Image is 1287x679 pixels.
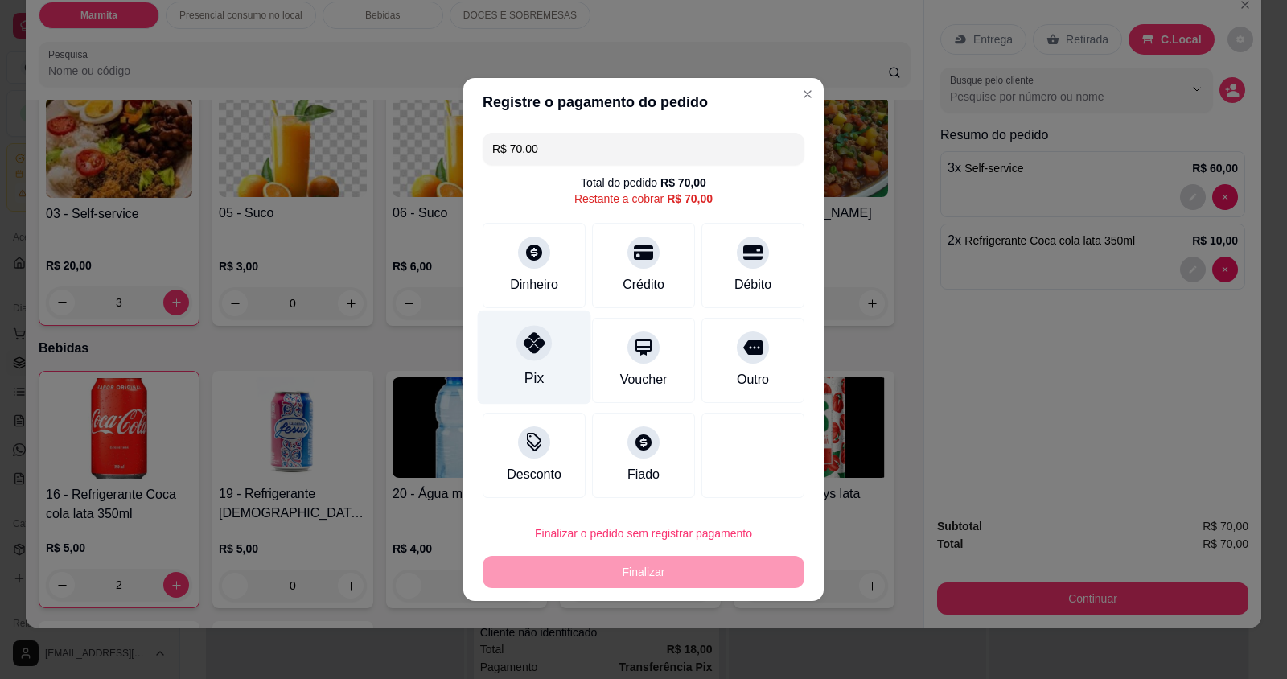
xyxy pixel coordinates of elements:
[574,191,713,207] div: Restante a cobrar
[492,133,795,165] input: Ex.: hambúrguer de cordeiro
[524,368,544,389] div: Pix
[667,191,713,207] div: R$ 70,00
[483,517,804,549] button: Finalizar o pedido sem registrar pagamento
[620,370,668,389] div: Voucher
[660,175,706,191] div: R$ 70,00
[795,81,820,107] button: Close
[627,465,660,484] div: Fiado
[734,275,771,294] div: Débito
[463,78,824,126] header: Registre o pagamento do pedido
[737,370,769,389] div: Outro
[623,275,664,294] div: Crédito
[510,275,558,294] div: Dinheiro
[581,175,706,191] div: Total do pedido
[507,465,561,484] div: Desconto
